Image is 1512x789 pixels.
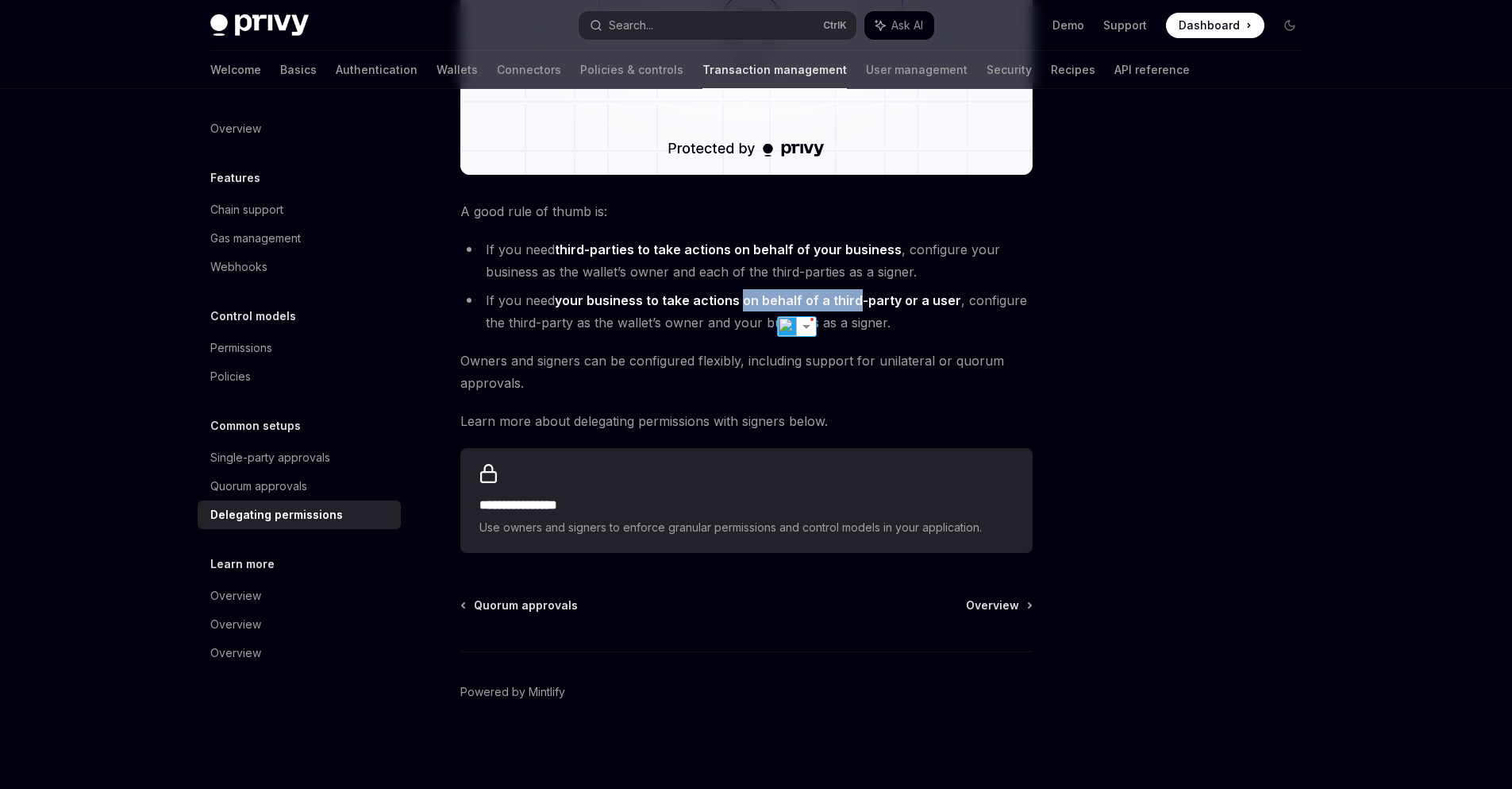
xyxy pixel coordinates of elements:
div: Policies [210,367,251,386]
a: Policies & controls [580,51,683,89]
span: Learn more about delegating permissions with signers below. [460,410,1033,432]
li: If you need , configure your business as the wallet’s owner and each of the third-parties as a si... [460,238,1033,283]
div: Single-party approvals [210,448,330,467]
h5: Control models [210,307,296,326]
span: Overview [966,598,1019,613]
span: A good rule of thumb is: [460,200,1033,222]
strong: third-parties to take actions on behalf of your business [555,242,902,257]
a: Wallets [437,51,478,89]
a: Overview [198,639,401,667]
div: Permissions [210,338,272,358]
a: Delegating permissions [198,501,401,529]
button: Ask AI [864,11,934,40]
a: Recipes [1051,51,1095,89]
a: Dashboard [1166,13,1264,38]
div: Overview [210,615,261,634]
a: Welcome [210,51,261,89]
div: Overview [210,119,261,138]
div: Delegating permissions [210,505,343,524]
a: Overview [198,114,401,143]
a: Gas management [198,224,401,253]
a: Basics [280,51,317,89]
a: Policies [198,362,401,391]
a: Single-party approvals [198,443,401,472]
a: Overview [198,582,401,610]
div: Search... [609,16,653,35]
span: Ctrl K [823,19,847,32]
a: Overview [198,610,401,639]
a: Webhooks [198,253,401,281]
li: If you need , configure the third-party as the wallet’s owner and your business as a signer. [460,289,1033,334]
span: Ask AI [891,17,923,33]
a: Authentication [336,51,417,89]
a: Permissions [198,334,401,362]
a: Connectors [497,51,561,89]
a: Powered by Mintlify [460,684,565,700]
div: Webhooks [210,257,267,277]
a: API reference [1114,51,1190,89]
span: Use owners and signers to enforce granular permissions and control models in your application. [479,518,1014,537]
strong: your business to take actions on behalf of a third-party or a user [555,292,961,308]
h5: Common setups [210,416,301,435]
div: Chain support [210,200,283,219]
a: User management [866,51,968,89]
span: Owners and signers can be configured flexibly, including support for unilateral or quorum approvals. [460,350,1033,394]
button: Toggle dark mode [1277,13,1302,38]
div: Overview [210,644,261,663]
span: Dashboard [1179,17,1240,33]
a: Overview [966,598,1031,613]
img: dark logo [210,14,309,37]
button: Search...CtrlK [579,11,856,40]
span: Quorum approvals [474,598,578,613]
div: Overview [210,586,261,605]
a: Quorum approvals [462,598,578,613]
a: **** **** **** *Use owners and signers to enforce granular permissions and control models in your... [460,448,1033,553]
a: Demo [1052,17,1084,33]
h5: Learn more [210,555,275,574]
a: Chain support [198,195,401,224]
div: Gas management [210,229,301,248]
a: Quorum approvals [198,472,401,501]
div: Quorum approvals [210,477,307,496]
a: Security [987,51,1032,89]
h5: Features [210,168,260,188]
a: Transaction management [702,51,847,89]
a: Support [1103,17,1147,33]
